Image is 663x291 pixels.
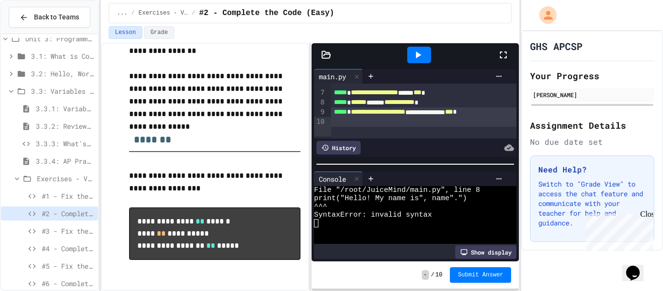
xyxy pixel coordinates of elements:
span: ... [117,9,128,17]
span: #5 - Fix the Code (Hard) [42,261,94,271]
div: 9 [314,107,326,117]
span: Submit Answer [458,271,503,279]
iframe: chat widget [622,252,653,281]
h3: Need Help? [538,164,646,175]
h1: GHS APCSP [530,39,582,53]
span: 3.3: Variables and Data Types [31,86,94,96]
span: File "/root/JuiceMind/main.py", line 8 [314,186,480,194]
button: Back to Teams [9,7,90,28]
span: #2 - Complete the Code (Easy) [42,208,94,219]
div: Show display [455,245,516,259]
span: #4 - Complete the Code (Medium) [42,243,94,254]
div: Console [314,171,363,186]
div: My Account [529,4,559,26]
span: / [192,9,195,17]
div: Chat with us now!Close [4,4,67,62]
div: 10 [314,117,326,137]
div: main.py [314,71,351,82]
span: Exercises - Variables and Data Types [37,173,94,184]
span: Unit 3: Programming with Python [25,34,94,44]
span: Back to Teams [34,12,79,22]
span: 3.1: What is Code? [31,51,94,61]
span: 3.3.1: Variables and Data Types [36,103,94,114]
div: History [316,141,361,154]
div: No due date set [530,136,654,148]
h2: Your Progress [530,69,654,83]
span: Exercises - Variables and Data Types [139,9,188,17]
span: SyntaxError: invalid syntax [314,211,432,219]
div: [PERSON_NAME] [533,90,651,99]
span: 3.3.2: Review - Variables and Data Types [36,121,94,131]
span: ^^^ [314,203,327,211]
span: print("Hello! My name is", name".") [314,194,467,203]
span: #1 - Fix the Code (Easy) [42,191,94,201]
span: 3.2: Hello, World! [31,68,94,79]
p: Switch to "Grade View" to access the chat feature and communicate with your teacher for help and ... [538,179,646,228]
span: 10 [435,271,442,279]
span: #2 - Complete the Code (Easy) [199,7,334,19]
span: / [131,9,134,17]
div: 8 [314,98,326,107]
h2: Assignment Details [530,119,654,132]
iframe: chat widget [582,210,653,251]
span: - [422,270,429,280]
button: Grade [144,26,174,39]
div: main.py [314,69,363,84]
span: 3.3.3: What's the Type? [36,138,94,149]
button: Submit Answer [450,267,511,283]
span: 3.3.4: AP Practice - Variables [36,156,94,166]
button: Lesson [109,26,142,39]
span: #6 - Complete the Code (Hard) [42,278,94,289]
span: / [431,271,434,279]
span: #3 - Fix the Code (Medium) [42,226,94,236]
div: 7 [314,88,326,98]
div: Console [314,174,351,184]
